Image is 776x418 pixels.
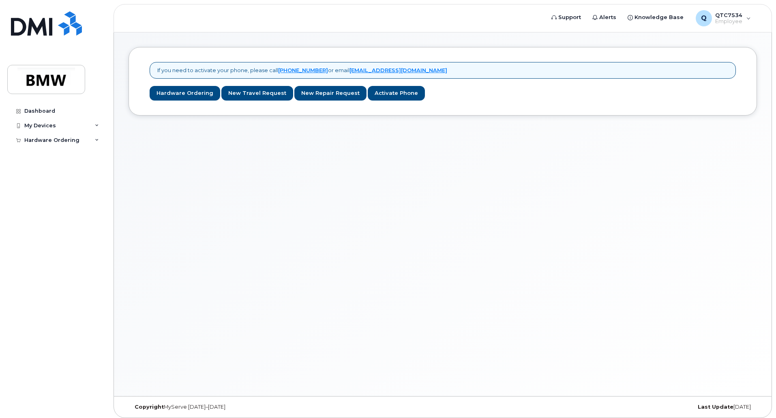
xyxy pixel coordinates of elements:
[135,404,164,410] strong: Copyright
[547,404,757,410] div: [DATE]
[294,86,367,101] a: New Repair Request
[278,67,328,73] a: [PHONE_NUMBER]
[741,383,770,412] iframe: Messenger Launcher
[368,86,425,101] a: Activate Phone
[157,66,447,74] p: If you need to activate your phone, please call or email
[221,86,293,101] a: New Travel Request
[129,404,338,410] div: MyServe [DATE]–[DATE]
[349,67,447,73] a: [EMAIL_ADDRESS][DOMAIN_NAME]
[698,404,733,410] strong: Last Update
[150,86,220,101] a: Hardware Ordering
